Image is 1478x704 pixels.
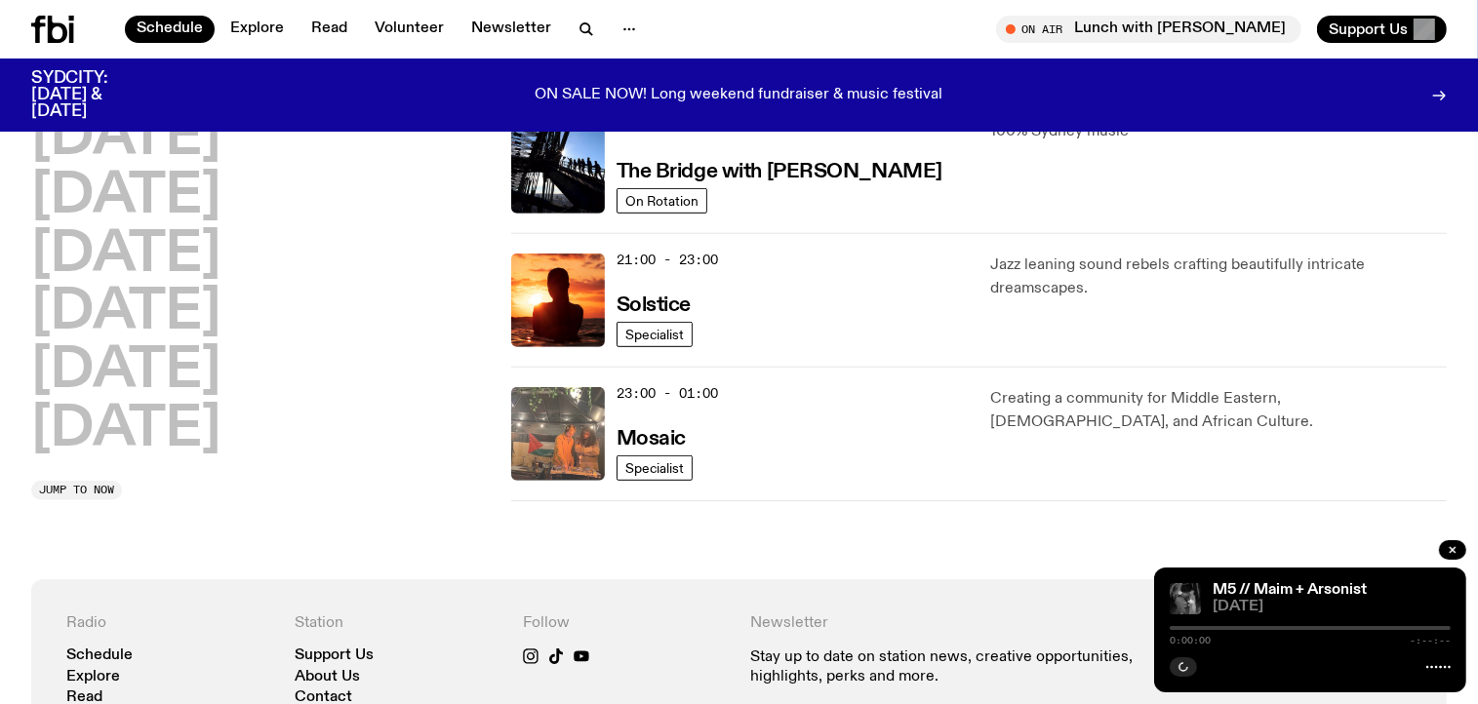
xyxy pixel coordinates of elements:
img: People climb Sydney's Harbour Bridge [511,120,605,214]
span: On Rotation [625,193,699,208]
a: Newsletter [459,16,563,43]
button: [DATE] [31,403,220,457]
h4: Follow [523,614,728,633]
a: Schedule [125,16,215,43]
button: Support Us [1317,16,1447,43]
span: Specialist [625,460,684,475]
a: Read [300,16,359,43]
span: 21:00 - 23:00 [617,251,718,269]
button: [DATE] [31,344,220,399]
h3: The Bridge with [PERSON_NAME] [617,162,942,182]
button: [DATE] [31,287,220,341]
span: Support Us [1329,20,1408,38]
button: [DATE] [31,111,220,166]
span: 0:00:00 [1170,636,1211,645]
a: On Rotation [617,188,707,214]
img: A girl standing in the ocean as waist level, staring into the rise of the sun. [511,254,605,347]
a: Schedule [66,648,133,663]
a: The Bridge with [PERSON_NAME] [617,158,942,182]
button: On AirLunch with [PERSON_NAME] [996,16,1301,43]
span: Jump to now [39,485,114,495]
p: Stay up to date on station news, creative opportunities, highlights, perks and more. [750,648,1183,685]
a: Solstice [617,292,691,316]
h3: Mosaic [617,429,686,450]
a: About Us [295,670,360,684]
a: M5 // Maim + Arsonist [1213,582,1367,598]
p: Jazz leaning sound rebels crafting beautifully intricate dreamscapes. [990,254,1447,300]
p: Creating a community for Middle Eastern, [DEMOGRAPHIC_DATA], and African Culture. [990,387,1447,434]
button: [DATE] [31,228,220,283]
h4: Radio [66,614,271,633]
p: ON SALE NOW! Long weekend fundraiser & music festival [536,87,943,104]
a: Specialist [617,455,693,481]
button: Jump to now [31,481,122,500]
img: Tommy and Jono Playing at a fundraiser for Palestine [511,387,605,481]
a: Support Us [295,648,374,663]
h4: Newsletter [750,614,1183,633]
span: 23:00 - 01:00 [617,384,718,403]
span: -:--:-- [1410,636,1451,645]
a: Mosaic [617,425,686,450]
a: Explore [66,670,120,684]
a: Specialist [617,322,693,347]
span: [DATE] [1213,600,1451,614]
h3: SYDCITY: [DATE] & [DATE] [31,70,156,120]
h4: Station [295,614,499,633]
a: Explore [219,16,296,43]
button: [DATE] [31,170,220,224]
h3: Solstice [617,295,691,316]
span: Specialist [625,327,684,341]
a: Volunteer [363,16,456,43]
